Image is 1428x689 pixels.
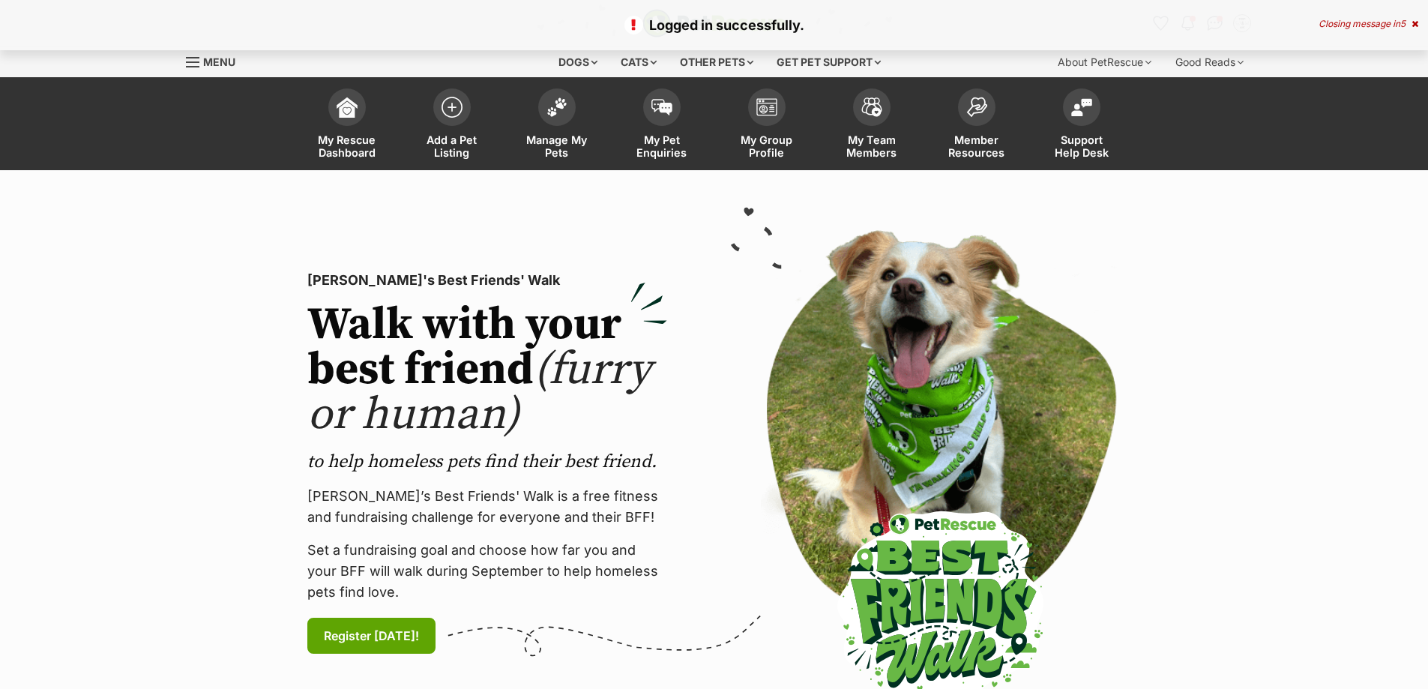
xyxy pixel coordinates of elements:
[523,133,591,159] span: Manage My Pets
[307,342,651,443] span: (furry or human)
[1048,133,1115,159] span: Support Help Desk
[610,47,667,77] div: Cats
[400,81,504,170] a: Add a Pet Listing
[966,97,987,117] img: member-resources-icon-8e73f808a243e03378d46382f2149f9095a855e16c252ad45f914b54edf8863c.svg
[714,81,819,170] a: My Group Profile
[861,97,882,117] img: team-members-icon-5396bd8760b3fe7c0b43da4ab00e1e3bb1a5d9ba89233759b79545d2d3fc5d0d.svg
[924,81,1029,170] a: Member Resources
[651,99,672,115] img: pet-enquiries-icon-7e3ad2cf08bfb03b45e93fb7055b45f3efa6380592205ae92323e6603595dc1f.svg
[609,81,714,170] a: My Pet Enquiries
[307,618,436,654] a: Register [DATE]!
[943,133,1010,159] span: Member Resources
[307,303,667,438] h2: Walk with your best friend
[307,486,667,528] p: [PERSON_NAME]’s Best Friends' Walk is a free fitness and fundraising challenge for everyone and t...
[203,55,235,68] span: Menu
[186,47,246,74] a: Menu
[418,133,486,159] span: Add a Pet Listing
[628,133,696,159] span: My Pet Enquiries
[324,627,419,645] span: Register [DATE]!
[819,81,924,170] a: My Team Members
[546,97,567,117] img: manage-my-pets-icon-02211641906a0b7f246fdf0571729dbe1e7629f14944591b6c1af311fb30b64b.svg
[504,81,609,170] a: Manage My Pets
[548,47,608,77] div: Dogs
[766,47,891,77] div: Get pet support
[307,540,667,603] p: Set a fundraising goal and choose how far you and your BFF will walk during September to help hom...
[307,270,667,291] p: [PERSON_NAME]'s Best Friends' Walk
[733,133,801,159] span: My Group Profile
[669,47,764,77] div: Other pets
[442,97,463,118] img: add-pet-listing-icon-0afa8454b4691262ce3f59096e99ab1cd57d4a30225e0717b998d2c9b9846f56.svg
[313,133,381,159] span: My Rescue Dashboard
[337,97,358,118] img: dashboard-icon-eb2f2d2d3e046f16d808141f083e7271f6b2e854fb5c12c21221c1fb7104beca.svg
[756,98,777,116] img: group-profile-icon-3fa3cf56718a62981997c0bc7e787c4b2cf8bcc04b72c1350f741eb67cf2f40e.svg
[838,133,906,159] span: My Team Members
[1165,47,1254,77] div: Good Reads
[1029,81,1134,170] a: Support Help Desk
[1071,98,1092,116] img: help-desk-icon-fdf02630f3aa405de69fd3d07c3f3aa587a6932b1a1747fa1d2bba05be0121f9.svg
[1047,47,1162,77] div: About PetRescue
[307,450,667,474] p: to help homeless pets find their best friend.
[295,81,400,170] a: My Rescue Dashboard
